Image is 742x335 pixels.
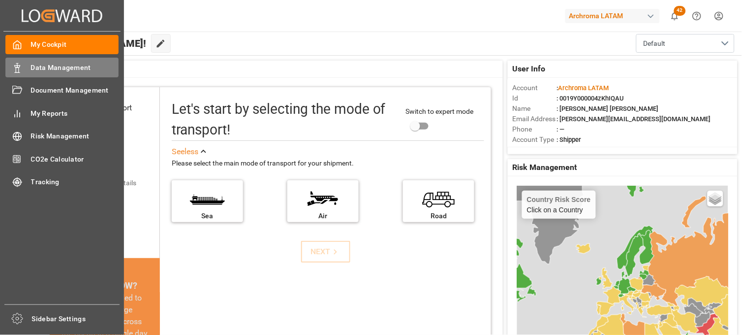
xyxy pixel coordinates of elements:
div: Air [292,211,354,221]
button: NEXT [301,241,350,263]
button: Archroma LATAM [565,6,664,25]
a: My Reports [5,103,119,123]
a: Data Management [5,58,119,77]
span: My Cockpit [31,39,119,50]
span: Hello [PERSON_NAME]! [40,34,146,53]
span: Tracking [31,177,119,187]
span: Archroma LATAM [558,84,609,92]
span: 42 [674,6,686,16]
span: : [PERSON_NAME] [PERSON_NAME] [557,105,659,112]
span: User Info [513,63,546,75]
div: NEXT [310,246,340,258]
div: See less [172,146,198,158]
div: Please select the main mode of transport for your shipment. [172,158,484,169]
span: : — [557,126,565,133]
span: Email Address [513,114,557,124]
span: Name [513,103,557,114]
span: Data Management [31,63,119,73]
a: My Cockpit [5,35,119,54]
span: Id [513,93,557,103]
span: : [PERSON_NAME][EMAIL_ADDRESS][DOMAIN_NAME] [557,115,711,123]
div: Let's start by selecting the mode of transport! [172,99,396,140]
span: : [557,84,609,92]
button: open menu [636,34,735,53]
div: Road [408,211,469,221]
span: Phone [513,124,557,134]
a: Risk Management [5,127,119,146]
span: Account Type [513,134,557,145]
button: Help Center [686,5,708,27]
span: Account [513,83,557,93]
span: Risk Management [513,162,577,173]
span: Default [644,38,666,49]
button: show 42 new notifications [664,5,686,27]
div: Sea [177,211,238,221]
a: Layers [708,191,723,206]
a: CO2e Calculator [5,149,119,168]
span: My Reports [31,108,119,119]
span: : 0019Y000004zKhIQAU [557,95,624,102]
a: Tracking [5,172,119,192]
span: : Shipper [557,136,582,143]
span: Sidebar Settings [32,314,120,324]
span: Document Management [31,85,119,96]
h4: Country Risk Score [527,196,591,203]
span: Switch to expert mode [406,107,474,115]
span: Risk Management [31,131,119,141]
div: Archroma LATAM [565,9,660,23]
a: Document Management [5,81,119,100]
div: Click on a Country [527,196,591,214]
span: CO2e Calculator [31,154,119,165]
